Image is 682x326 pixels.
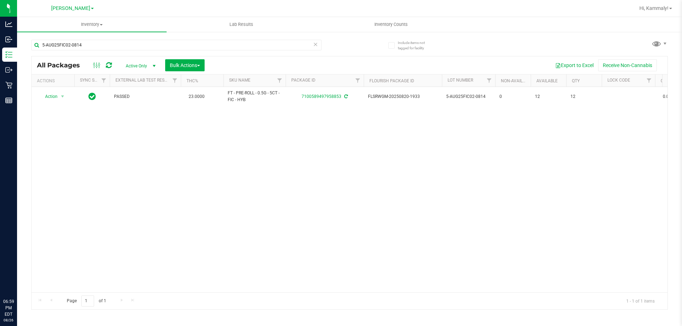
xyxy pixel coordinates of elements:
input: 1 [81,295,94,306]
a: Filter [98,74,110,87]
span: Hi, Kammaly! [639,5,669,11]
p: 08/26 [3,317,14,323]
inline-svg: Analytics [5,21,12,28]
a: Sync Status [80,78,107,83]
a: Filter [352,74,364,87]
span: PASSED [114,93,177,100]
a: Inventory Counts [316,17,466,32]
div: Actions [37,78,71,83]
button: Export to Excel [551,59,598,71]
span: FLSRWGM-20250820-1933 [368,93,438,100]
a: Filter [274,74,286,87]
inline-svg: Inventory [5,51,12,58]
inline-svg: Outbound [5,66,12,73]
inline-svg: Retail [5,82,12,89]
a: CBD% [661,78,672,83]
span: 23.0000 [185,92,208,102]
a: SKU Name [229,78,250,83]
span: 0.0000 [659,92,680,102]
a: 7100589497958853 [302,94,341,99]
a: Filter [643,74,655,87]
span: Inventory [17,21,167,28]
span: All Packages [37,61,87,69]
a: Qty [572,78,580,83]
span: Inventory Counts [365,21,417,28]
span: 0 [499,93,526,100]
button: Receive Non-Cannabis [598,59,657,71]
span: select [58,92,67,101]
a: External Lab Test Result [115,78,171,83]
iframe: Resource center [7,269,28,291]
inline-svg: Reports [5,97,12,104]
a: Lot Number [448,78,473,83]
a: Available [536,78,558,83]
span: 1 - 1 of 1 items [621,295,660,306]
a: Inventory [17,17,167,32]
input: Search Package ID, Item Name, SKU, Lot or Part Number... [31,40,321,50]
span: FT - PRE-ROLL - 0.5G - 5CT - FIC - HYB [228,90,281,103]
a: THC% [186,78,198,83]
span: Action [39,92,58,101]
a: Lock Code [607,78,630,83]
span: Bulk Actions [170,62,200,68]
a: Filter [483,74,495,87]
span: Include items not tagged for facility [398,40,433,51]
span: 12 [570,93,597,100]
a: Lab Results [167,17,316,32]
span: 12 [535,93,562,100]
a: Filter [169,74,181,87]
a: Non-Available [501,78,532,83]
inline-svg: Inbound [5,36,12,43]
a: Flourish Package ID [369,78,414,83]
button: Bulk Actions [165,59,205,71]
span: 5-AUG25FIC02-0814 [446,93,491,100]
p: 06:59 PM EDT [3,298,14,317]
a: Package ID [291,78,315,83]
span: Lab Results [220,21,263,28]
span: In Sync [88,92,96,101]
span: [PERSON_NAME] [51,5,90,11]
span: Sync from Compliance System [343,94,348,99]
span: Page of 1 [61,295,112,306]
span: Clear [313,40,318,49]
